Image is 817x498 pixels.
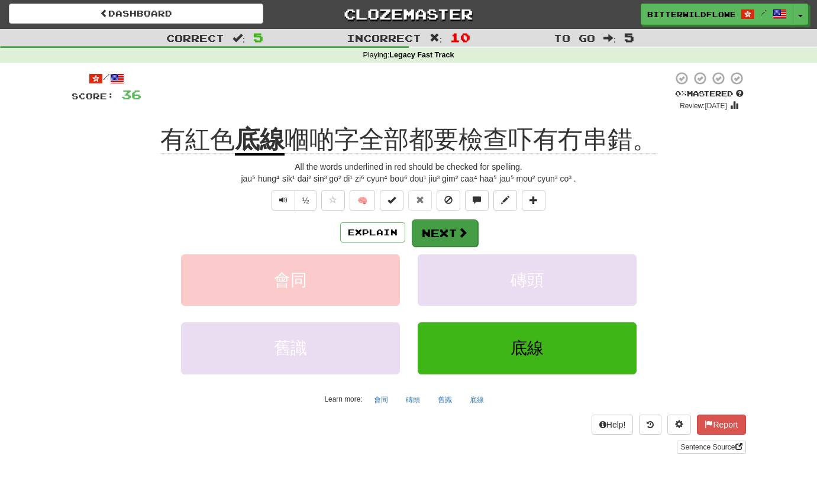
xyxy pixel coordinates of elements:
[450,30,470,44] span: 10
[675,89,687,98] span: 0 %
[340,222,405,242] button: Explain
[321,190,345,211] button: Favorite sentence (alt+f)
[639,415,661,435] button: Round history (alt+y)
[430,33,443,43] span: :
[389,51,454,59] strong: Legacy Fast Track
[380,190,403,211] button: Set this sentence to 100% Mastered (alt+m)
[350,190,375,211] button: 🧠
[493,190,517,211] button: Edit sentence (alt+d)
[9,4,263,24] a: Dashboard
[324,395,362,403] small: Learn more:
[72,91,114,101] span: Score:
[274,271,307,289] span: 會同
[641,4,793,25] a: BitterWildflower6566 /
[412,219,478,247] button: Next
[72,71,141,86] div: /
[285,125,657,154] span: 嗰啲字全部都要檢查吓有冇串錯。
[121,87,141,102] span: 36
[603,33,616,43] span: :
[347,32,421,44] span: Incorrect
[181,322,400,374] button: 舊識
[624,30,634,44] span: 5
[399,391,427,409] button: 磚頭
[673,89,746,99] div: Mastered
[235,125,285,156] u: 底線
[166,32,224,44] span: Correct
[281,4,535,24] a: Clozemaster
[72,173,746,185] div: jau⁵ hung⁴ sik¹ dai² sin³ go² di¹ zi⁶ cyun⁴ bou⁶ dou¹ jiu³ gim² caa⁴ haa⁵ jau⁵ mou² cyun³ co³ .
[431,391,458,409] button: 舊識
[463,391,490,409] button: 底線
[437,190,460,211] button: Ignore sentence (alt+i)
[295,190,317,211] button: ½
[253,30,263,44] span: 5
[418,254,637,306] button: 磚頭
[269,190,317,211] div: Text-to-speech controls
[408,190,432,211] button: Reset to 0% Mastered (alt+r)
[274,339,307,357] span: 舊識
[232,33,246,43] span: :
[160,125,235,154] span: 有紅色
[680,102,727,110] small: Review: [DATE]
[272,190,295,211] button: Play sentence audio (ctl+space)
[647,9,735,20] span: BitterWildflower6566
[511,271,544,289] span: 磚頭
[367,391,395,409] button: 會同
[554,32,595,44] span: To go
[677,441,745,454] a: Sentence Source
[511,339,544,357] span: 底線
[181,254,400,306] button: 會同
[522,190,545,211] button: Add to collection (alt+a)
[72,161,746,173] div: All the words underlined in red should be checked for spelling.
[418,322,637,374] button: 底線
[592,415,634,435] button: Help!
[761,8,767,17] span: /
[697,415,745,435] button: Report
[465,190,489,211] button: Discuss sentence (alt+u)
